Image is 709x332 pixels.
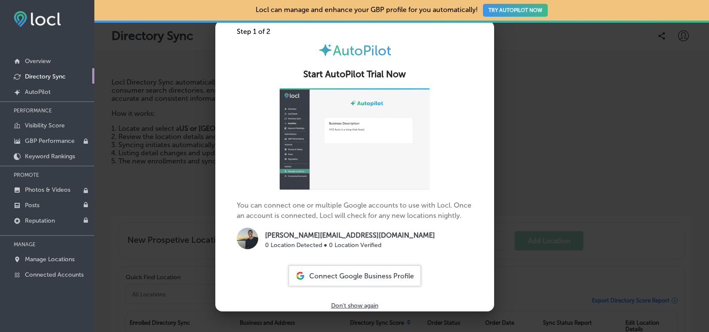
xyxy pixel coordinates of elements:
[25,153,75,160] p: Keyword Rankings
[318,42,333,57] img: autopilot-icon
[331,302,378,309] p: Don't show again
[25,186,70,193] p: Photos & Videos
[215,27,494,36] div: Step 1 of 2
[25,202,39,209] p: Posts
[25,122,65,129] p: Visibility Score
[483,4,548,17] button: TRY AUTOPILOT NOW
[25,256,75,263] p: Manage Locations
[309,272,414,280] span: Connect Google Business Profile
[265,230,435,241] p: [PERSON_NAME][EMAIL_ADDRESS][DOMAIN_NAME]
[14,11,61,27] img: fda3e92497d09a02dc62c9cd864e3231.png
[25,217,55,224] p: Reputation
[25,57,51,65] p: Overview
[237,88,473,253] p: You can connect one or multiple Google accounts to use with Locl. Once an account is connected, L...
[333,42,391,59] span: AutoPilot
[25,88,51,96] p: AutoPilot
[25,73,66,80] p: Directory Sync
[25,137,75,145] p: GBP Performance
[25,271,84,278] p: Connected Accounts
[226,69,484,80] h2: Start AutoPilot Trial Now
[280,88,430,190] img: ap-gif
[265,241,435,250] p: 0 Location Detected ● 0 Location Verified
